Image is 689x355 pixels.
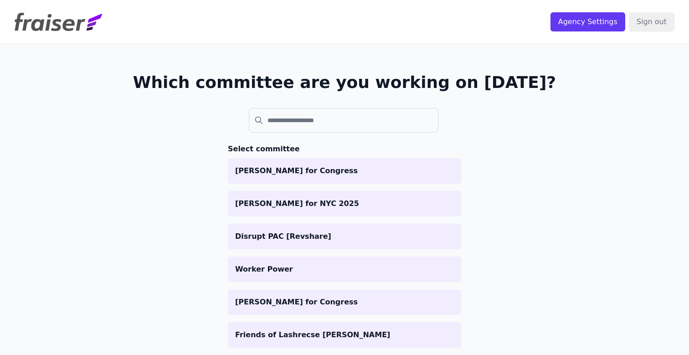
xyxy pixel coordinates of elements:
input: Agency Settings [550,12,625,31]
h3: Select committee [228,144,461,154]
p: Worker Power [235,264,454,275]
p: [PERSON_NAME] for Congress [235,165,454,176]
img: Fraiser Logo [15,13,102,31]
h1: Which committee are you working on [DATE]? [133,73,556,92]
p: [PERSON_NAME] for NYC 2025 [235,198,454,209]
a: [PERSON_NAME] for Congress [228,289,461,315]
a: Disrupt PAC [Revshare] [228,224,461,249]
p: Friends of Lashrecse [PERSON_NAME] [235,329,454,340]
a: [PERSON_NAME] for NYC 2025 [228,191,461,216]
p: [PERSON_NAME] for Congress [235,297,454,308]
p: Disrupt PAC [Revshare] [235,231,454,242]
a: Friends of Lashrecse [PERSON_NAME] [228,322,461,348]
a: [PERSON_NAME] for Congress [228,158,461,184]
input: Sign out [629,12,674,31]
a: Worker Power [228,257,461,282]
